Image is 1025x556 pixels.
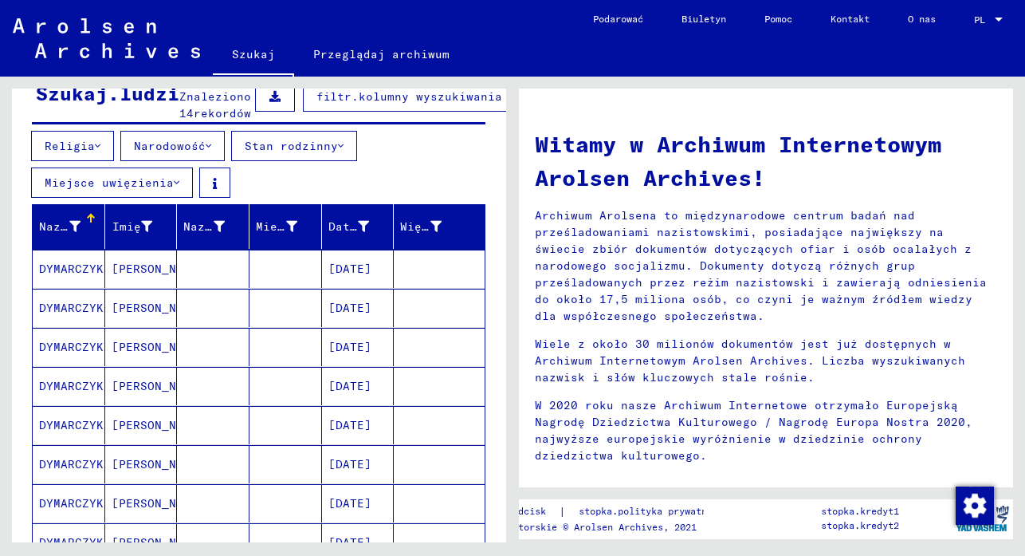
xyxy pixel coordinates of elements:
[45,139,95,153] font: Religia
[179,89,251,120] font: Znaleziono 14
[955,486,993,524] div: Zmiana zgody
[535,208,987,323] font: Archiwum Arolsena to międzynarodowe centrum badań nad prześladowaniami nazistowskimi, posiadające...
[256,219,378,234] font: Miejsce urodzenia
[112,301,205,315] font: [PERSON_NAME]
[394,204,485,249] mat-header-cell: Więzień nr
[821,519,899,531] font: stopka.kredyt2
[112,214,177,239] div: Imię
[294,35,469,73] a: Przeglądaj archiwum
[328,379,371,393] font: [DATE]
[764,13,792,25] font: Pomoc
[313,47,450,61] font: Przeglądaj archiwum
[39,535,104,550] font: DYMARCZYK
[322,204,395,249] mat-header-cell: Data urodzenia
[112,340,205,354] font: [PERSON_NAME]
[213,35,294,77] a: Szukaj
[31,168,193,198] button: Miejsce uwięzienia
[112,496,205,511] font: [PERSON_NAME]
[256,214,321,239] div: Miejsce urodzenia
[316,89,502,104] font: filtr.kolumny wyszukiwania
[535,398,972,463] font: W 2020 roku nasze Archiwum Internetowe otrzymało Europejską Nagrodę Dziedzictwa Kulturowego / Nag...
[231,131,357,161] button: Stan rodzinny
[566,503,748,520] a: stopka.polityka prywatności
[328,214,394,239] div: Data urodzenia
[535,130,941,191] font: Witamy w Archiwum Internetowym Arolsen Archives!
[328,262,371,276] font: [DATE]
[303,81,516,112] button: filtr.kolumny wyszukiwania
[328,418,371,432] font: [DATE]
[681,13,726,25] font: Biuletyn
[112,418,205,432] font: [PERSON_NAME]
[194,106,251,120] font: rekordów
[328,535,371,550] font: [DATE]
[112,219,141,234] font: Imię
[112,379,205,393] font: [PERSON_NAME]
[105,204,178,249] mat-header-cell: Imię
[39,496,104,511] font: DYMARCZYK
[39,214,104,239] div: Nazwisko
[579,505,729,517] font: stopka.polityka prywatności
[956,487,994,525] img: Zmiana zgody
[245,139,338,153] font: Stan rodzinny
[183,214,249,239] div: Nazwisko panieńskie
[36,81,179,105] font: Szukaj.ludzi
[13,18,200,58] img: Arolsen_neg.svg
[249,204,322,249] mat-header-cell: Miejsce urodzenia
[112,535,205,550] font: [PERSON_NAME]
[39,301,104,315] font: DYMARCZYK
[328,496,371,511] font: [DATE]
[559,504,566,519] font: |
[535,337,965,384] font: Wiele z około 30 milionów dokumentów jest już dostępnych w Archiwum Internetowym Arolsen Archives...
[39,219,96,234] font: Nazwisko
[473,521,697,533] font: Prawa autorskie © Arolsen Archives, 2021
[593,13,643,25] font: Podarować
[400,219,472,234] font: Więzień nr
[232,47,275,61] font: Szukaj
[120,131,225,161] button: Narodowość
[112,457,205,471] font: [PERSON_NAME]
[33,204,105,249] mat-header-cell: Nazwisko
[831,13,870,25] font: Kontakt
[952,499,1012,538] img: yv_logo.png
[400,214,465,239] div: Więzień nr
[328,301,371,315] font: [DATE]
[31,131,114,161] button: Religia
[183,219,320,234] font: Nazwisko panieńskie
[134,139,206,153] font: Narodowość
[45,175,174,190] font: Miejsce uwięzienia
[328,340,371,354] font: [DATE]
[974,14,985,26] font: PL
[821,505,899,517] font: stopka.kredyt1
[39,457,104,471] font: DYMARCZYK
[39,418,104,432] font: DYMARCZYK
[39,379,104,393] font: DYMARCZYK
[39,262,104,276] font: DYMARCZYK
[328,457,371,471] font: [DATE]
[177,204,249,249] mat-header-cell: Nazwisko panieńskie
[39,340,104,354] font: DYMARCZYK
[328,219,429,234] font: Data urodzenia
[112,262,205,276] font: [PERSON_NAME]
[908,13,936,25] font: O nas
